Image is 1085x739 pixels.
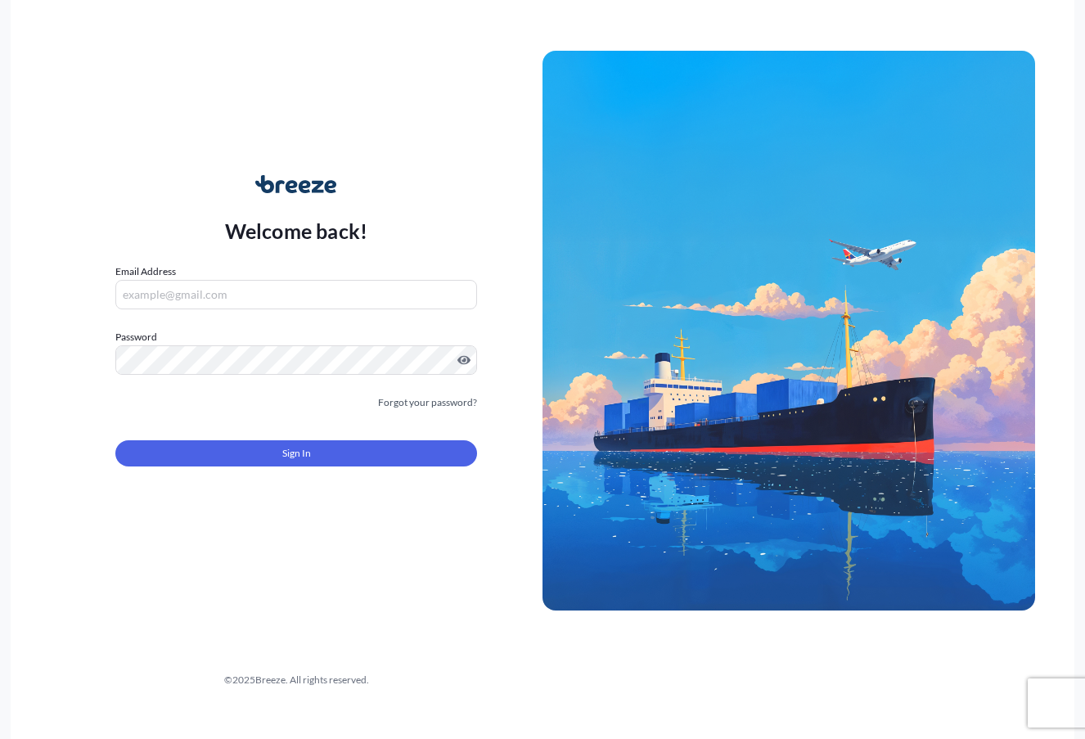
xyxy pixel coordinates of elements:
img: Ship illustration [542,51,1035,611]
button: Show password [457,354,470,367]
input: example@gmail.com [115,280,477,309]
label: Password [115,329,477,345]
span: Sign In [282,445,311,462]
a: Forgot your password? [378,394,477,411]
p: Welcome back! [225,218,368,244]
label: Email Address [115,264,176,280]
div: © 2025 Breeze. All rights reserved. [50,672,542,688]
button: Sign In [115,440,477,466]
